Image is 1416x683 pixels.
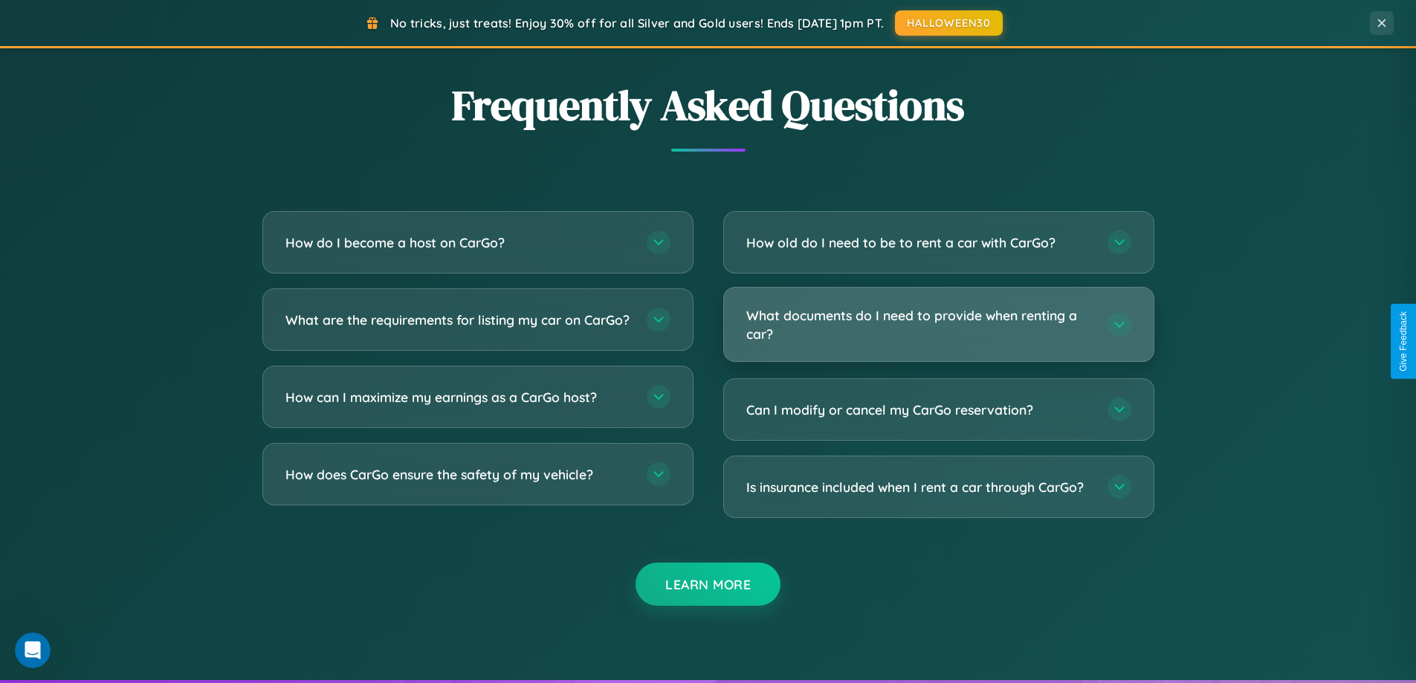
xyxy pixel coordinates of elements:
[285,233,632,252] h3: How do I become a host on CarGo?
[285,311,632,329] h3: What are the requirements for listing my car on CarGo?
[746,478,1093,496] h3: Is insurance included when I rent a car through CarGo?
[262,77,1154,134] h2: Frequently Asked Questions
[636,563,780,606] button: Learn More
[895,10,1003,36] button: HALLOWEEN30
[15,632,51,668] iframe: Intercom live chat
[746,401,1093,419] h3: Can I modify or cancel my CarGo reservation?
[1398,311,1409,372] div: Give Feedback
[746,306,1093,343] h3: What documents do I need to provide when renting a car?
[285,388,632,407] h3: How can I maximize my earnings as a CarGo host?
[390,16,884,30] span: No tricks, just treats! Enjoy 30% off for all Silver and Gold users! Ends [DATE] 1pm PT.
[746,233,1093,252] h3: How old do I need to be to rent a car with CarGo?
[285,465,632,484] h3: How does CarGo ensure the safety of my vehicle?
